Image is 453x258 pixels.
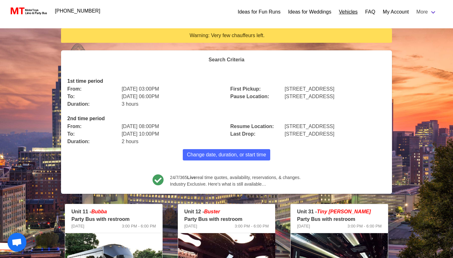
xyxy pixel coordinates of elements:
b: Duration: [67,101,90,107]
span: Industry Exclusive. Here’s what is still available… [170,181,300,188]
span: [DATE] [184,223,197,229]
a: Ideas for Fun Runs [238,8,281,16]
b: Duration: [67,139,90,144]
em: Buster [204,209,220,214]
div: [DATE] 03:00PM [118,81,226,93]
span: 24/7/365 real time quotes, availability, reservations, & changes. [170,174,300,181]
div: Warning: Very few chauffeurs left. [66,32,388,39]
h4: 1st time period [67,78,386,84]
b: To: [67,94,75,99]
div: [DATE] 08:00PM [118,119,226,130]
div: Open chat [8,233,26,252]
p: Party Bus with restroom [184,216,269,223]
a: My Account [383,8,409,16]
b: Live [187,175,196,180]
b: To: [67,131,75,137]
p: Party Bus with restroom [297,216,382,223]
span: [DATE] [71,223,84,229]
b: First Pickup: [230,86,261,92]
p: Unit 11 - [71,208,156,216]
p: Party Bus with restroom [71,216,156,223]
p: Unit 31 - [297,208,382,216]
em: Bubba [91,209,107,214]
span: Change date, duration, or start time [187,151,266,159]
div: [STREET_ADDRESS] [281,126,389,138]
b: Resume Location: [230,124,274,129]
span: Tiny [PERSON_NAME] [317,209,371,214]
div: [STREET_ADDRESS] [281,89,389,100]
span: [DATE] [297,223,310,229]
span: 3:00 PM - 6:00 PM [235,223,269,229]
div: [DATE] 10:00PM [118,126,226,138]
span: 3:00 PM - 6:00 PM [122,223,156,229]
b: Pause Location: [230,94,269,99]
a: Ideas for Weddings [288,8,332,16]
div: [STREET_ADDRESS] [281,81,389,93]
h4: Search Criteria [67,57,386,63]
a: Vehicles [339,8,358,16]
a: FAQ [365,8,375,16]
h4: 2nd time period [67,115,386,121]
img: MotorToys Logo [9,7,48,15]
div: [STREET_ADDRESS] [281,119,389,130]
a: More [413,6,440,18]
div: 3 hours [118,97,226,108]
span: 3:00 PM - 6:00 PM [348,223,382,229]
button: Change date, duration, or start time [183,149,270,160]
div: [DATE] 06:00PM [118,89,226,100]
b: From: [67,124,81,129]
a: [PHONE_NUMBER] [51,5,104,17]
b: From: [67,86,81,92]
div: 2 hours [118,134,226,145]
b: Last Drop: [230,131,255,137]
p: Unit 12 - [184,208,269,216]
